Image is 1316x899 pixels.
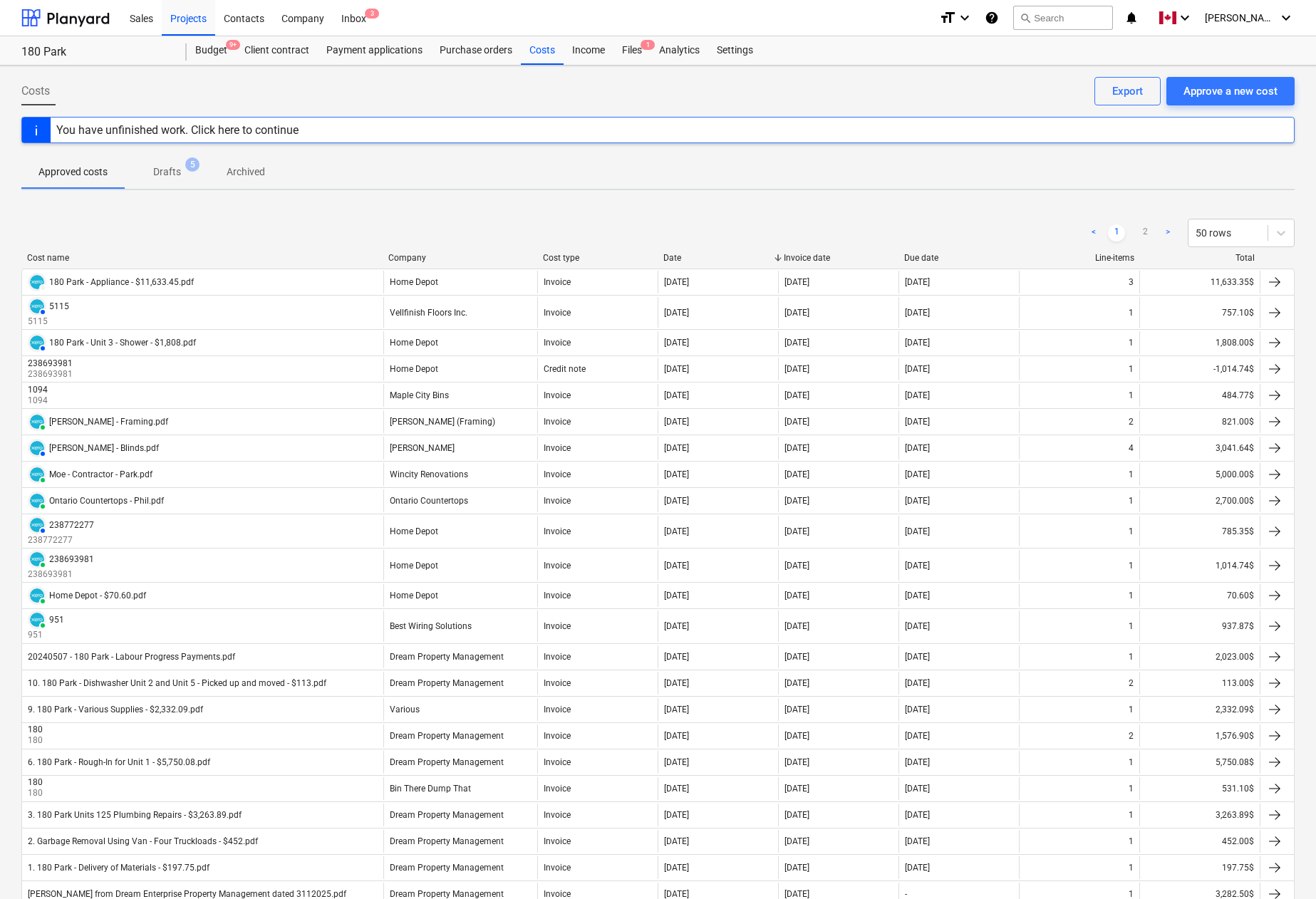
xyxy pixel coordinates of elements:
div: [DATE] [784,417,809,427]
img: xero.svg [30,299,44,313]
div: Invoice [544,836,571,846]
div: 1 [1129,591,1134,601]
div: [DATE] [664,863,689,873]
div: Invoice has been synced with Xero and its status is currently PAID [28,610,46,629]
div: 1 [1129,652,1134,662]
a: Previous page [1085,224,1102,241]
img: xero.svg [30,467,44,482]
div: Various [390,705,420,714]
div: Invoice [544,705,571,714]
div: 757.10$ [1139,297,1260,328]
span: search [1020,12,1031,24]
div: Payment applications [318,36,431,65]
p: Approved costs [38,165,108,180]
div: 1 [1129,757,1134,767]
img: xero.svg [30,441,44,455]
div: [DATE] [905,621,930,631]
div: Credit note [544,364,586,374]
div: 1. 180 Park - Delivery of Materials - $197.75.pdf [28,863,209,873]
div: Company [388,253,532,263]
div: [DATE] [905,836,930,846]
div: Ontario Countertops - Phil.pdf [49,496,164,506]
div: 1 [1129,364,1134,374]
div: Home Depot [390,526,438,536]
img: xero.svg [30,415,44,429]
p: 238693981 [28,568,94,581]
div: [DATE] [784,526,809,536]
div: [DATE] [905,591,930,601]
div: Invoice [544,652,571,662]
div: [DATE] [784,836,809,846]
p: 5115 [28,316,69,328]
div: 1 [1129,390,1134,400]
div: Invoice has been synced with Xero and its status is currently PAID [28,412,46,431]
div: [DATE] [905,561,930,571]
div: 180 Park - Unit 3 - Shower - $1,808.pdf [49,338,196,348]
div: 2,332.09$ [1139,698,1260,721]
div: [DATE] [905,863,930,873]
div: Dream Property Management [390,678,504,688]
div: [DATE] [905,364,930,374]
div: [DATE] [784,338,809,348]
div: 1 [1129,705,1134,714]
div: Invoice has been synced with Xero and its status is currently PAID [28,465,46,484]
div: [DATE] [905,757,930,767]
div: [DATE] [784,469,809,479]
img: xero.svg [30,336,44,350]
div: Moe - Contractor - Park.pdf [49,469,152,479]
div: [DATE] [905,417,930,427]
div: Invoice has been synced with Xero and its status is currently AUTHORISED [28,516,46,534]
img: xero.svg [30,552,44,566]
div: 2 [1129,417,1134,427]
div: Home Depot [390,591,438,601]
div: 785.35$ [1139,516,1260,546]
div: 1 [1129,526,1134,536]
div: Dream Property Management [390,652,504,662]
p: 180 [28,787,46,799]
div: 238772277 [49,520,94,530]
div: Invoice [544,731,571,741]
div: Dream Property Management [390,731,504,741]
div: Home Depot - $70.60.pdf [49,591,146,601]
i: keyboard_arrow_down [1278,9,1295,26]
div: 1 [1129,469,1134,479]
div: 180 Park [21,45,170,60]
div: [DATE] [664,390,689,400]
div: Invoice [544,678,571,688]
div: Cost type [543,253,652,263]
div: Vellfinish Floors Inc. [390,308,467,318]
a: Purchase orders [431,36,521,65]
div: 238693981 [28,358,73,368]
div: [DATE] [784,621,809,631]
div: Invoice has been synced with Xero and its status is currently PAID [28,550,46,568]
div: [DATE] [784,863,809,873]
div: [DATE] [905,443,930,453]
div: [DATE] [664,757,689,767]
div: [DATE] [784,496,809,506]
div: [DATE] [905,338,930,348]
div: [DATE] [664,836,689,846]
div: [DATE] [784,308,809,318]
div: [DATE] [905,469,930,479]
div: [DATE] [664,652,689,662]
a: Client contract [236,36,318,65]
div: Dream Property Management [390,757,504,767]
div: - [905,889,907,899]
div: Export [1112,82,1143,100]
div: Home Depot [390,277,438,287]
div: [DATE] [664,810,689,820]
div: Analytics [651,36,708,65]
div: [PERSON_NAME] - Blinds.pdf [49,443,159,453]
div: Invoice [544,338,571,348]
button: Export [1094,77,1161,105]
div: 3. 180 Park Units 125 Plumbing Repairs - $3,263.89.pdf [28,810,242,820]
span: 1 [641,40,655,50]
div: 1,808.00$ [1139,331,1260,354]
div: 1 [1129,308,1134,318]
div: [DATE] [664,591,689,601]
div: [DATE] [664,889,689,899]
div: 1,576.90$ [1139,724,1260,747]
div: 484.77$ [1139,384,1260,407]
div: Invoice [544,308,571,318]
